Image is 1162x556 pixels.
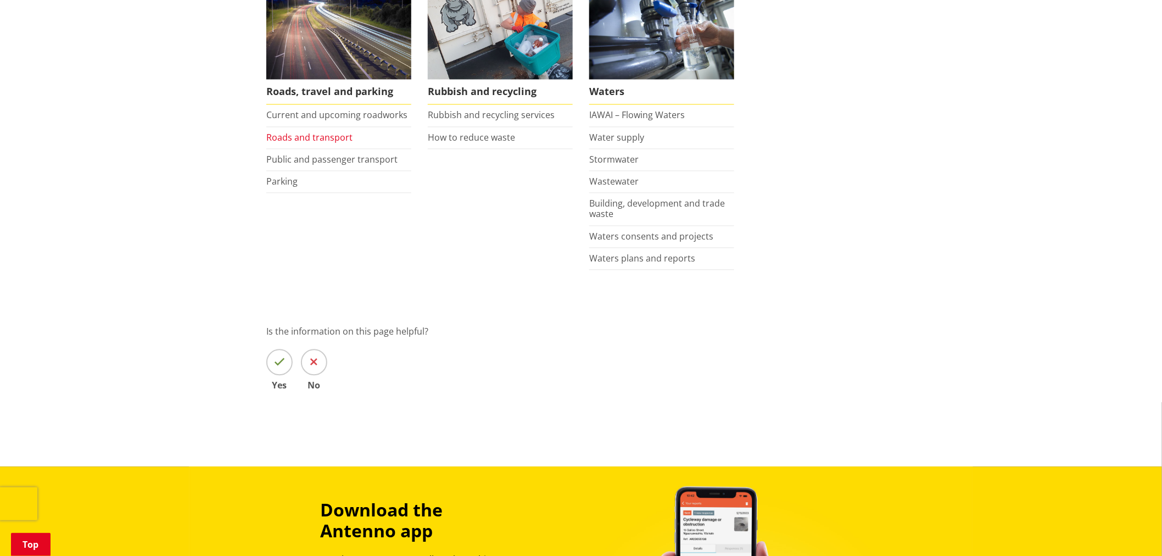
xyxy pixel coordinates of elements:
[11,533,51,556] a: Top
[589,132,644,144] a: Water supply
[589,80,734,105] span: Waters
[589,109,685,121] a: IAWAI – Flowing Waters
[589,154,639,166] a: Stormwater
[266,381,293,390] span: Yes
[589,253,695,265] a: Waters plans and reports
[266,80,411,105] span: Roads, travel and parking
[320,500,519,542] h3: Download the Antenno app
[589,176,639,188] a: Wastewater
[1111,510,1151,549] iframe: Messenger Launcher
[266,132,353,144] a: Roads and transport
[428,80,573,105] span: Rubbish and recycling
[266,109,407,121] a: Current and upcoming roadworks
[301,381,327,390] span: No
[589,231,713,243] a: Waters consents and projects
[266,154,398,166] a: Public and passenger transport
[589,198,725,220] a: Building, development and trade waste
[428,132,515,144] a: How to reduce waste
[266,325,896,338] p: Is the information on this page helpful?
[428,109,555,121] a: Rubbish and recycling services
[266,176,298,188] a: Parking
